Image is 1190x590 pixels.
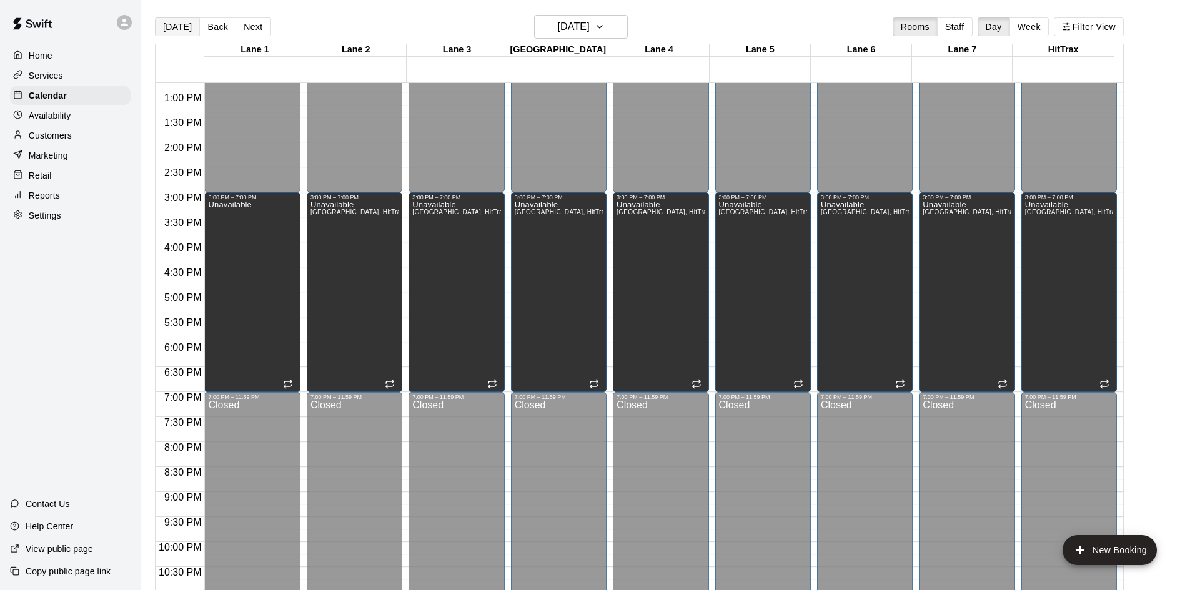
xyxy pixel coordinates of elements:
span: Recurring event [895,379,905,389]
button: Filter View [1054,17,1124,36]
div: 3:00 PM – 7:00 PM [208,194,296,200]
a: Services [10,66,131,85]
div: 3:00 PM – 7:00 PM: Unavailable [1021,192,1117,392]
a: Reports [10,186,131,205]
div: 3:00 PM – 7:00 PM [821,194,909,200]
div: 3:00 PM – 7:00 PM [412,194,500,200]
div: 3:00 PM – 7:00 PM [310,194,399,200]
p: View public page [26,543,93,555]
p: Services [29,69,63,82]
span: 1:30 PM [161,117,205,128]
div: 3:00 PM – 7:00 PM [515,194,603,200]
div: [GEOGRAPHIC_DATA] [507,44,608,56]
p: Help Center [26,520,73,533]
div: 3:00 PM – 7:00 PM: Unavailable [511,192,607,392]
span: 7:00 PM [161,392,205,403]
p: Marketing [29,149,68,162]
span: [GEOGRAPHIC_DATA], HitTrax, [GEOGRAPHIC_DATA] [617,209,783,215]
button: add [1063,535,1157,565]
span: 1:00 PM [161,92,205,103]
div: 7:00 PM – 11:59 PM [1025,394,1113,400]
span: [GEOGRAPHIC_DATA], HitTrax, [GEOGRAPHIC_DATA] [923,209,1089,215]
div: 3:00 PM – 7:00 PM: Unavailable [715,192,811,392]
p: Contact Us [26,498,70,510]
a: Settings [10,206,131,225]
p: Retail [29,169,52,182]
button: Next [236,17,270,36]
div: Lane 1 [204,44,305,56]
div: 3:00 PM – 7:00 PM: Unavailable [919,192,1014,392]
span: 9:00 PM [161,492,205,503]
span: 3:30 PM [161,217,205,228]
div: 7:00 PM – 11:59 PM [821,394,909,400]
a: Availability [10,106,131,125]
span: 3:00 PM [161,192,205,203]
div: 3:00 PM – 7:00 PM [719,194,807,200]
span: 8:30 PM [161,467,205,478]
a: Retail [10,166,131,185]
p: Home [29,49,52,62]
p: Calendar [29,89,67,102]
span: Recurring event [998,379,1008,389]
a: Calendar [10,86,131,105]
span: 2:30 PM [161,167,205,178]
span: 10:00 PM [156,542,204,553]
div: 3:00 PM – 7:00 PM: Unavailable [613,192,708,392]
div: 3:00 PM – 7:00 PM: Unavailable [817,192,913,392]
div: 3:00 PM – 7:00 PM [1025,194,1113,200]
div: Lane 7 [912,44,1013,56]
div: 3:00 PM – 7:00 PM: Unavailable [204,192,300,392]
span: 7:30 PM [161,417,205,428]
div: Lane 6 [811,44,912,56]
button: Back [199,17,236,36]
a: Customers [10,126,131,145]
button: Day [978,17,1010,36]
h6: [DATE] [558,18,590,36]
p: Availability [29,109,71,122]
span: 5:30 PM [161,317,205,328]
span: [GEOGRAPHIC_DATA], HitTrax, [GEOGRAPHIC_DATA] [821,209,987,215]
div: 7:00 PM – 11:59 PM [719,394,807,400]
p: Copy public page link [26,565,111,578]
span: 5:00 PM [161,292,205,303]
span: 6:00 PM [161,342,205,353]
div: Lane 4 [608,44,710,56]
div: 3:00 PM – 7:00 PM: Unavailable [307,192,402,392]
div: Lane 3 [407,44,508,56]
span: 10:30 PM [156,567,204,578]
div: 7:00 PM – 11:59 PM [617,394,705,400]
div: 7:00 PM – 11:59 PM [412,394,500,400]
button: Week [1009,17,1049,36]
a: Home [10,46,131,65]
span: Recurring event [283,379,293,389]
div: 7:00 PM – 11:59 PM [515,394,603,400]
span: 6:30 PM [161,367,205,378]
div: 3:00 PM – 7:00 PM [617,194,705,200]
span: Recurring event [589,379,599,389]
span: Recurring event [385,379,395,389]
div: 3:00 PM – 7:00 PM [923,194,1011,200]
button: Staff [937,17,973,36]
button: [DATE] [534,15,628,39]
span: Recurring event [487,379,497,389]
span: 9:30 PM [161,517,205,528]
button: Rooms [893,17,938,36]
a: Marketing [10,146,131,165]
span: Recurring event [1099,379,1109,389]
span: 2:00 PM [161,142,205,153]
div: 3:00 PM – 7:00 PM: Unavailable [409,192,504,392]
p: Settings [29,209,61,222]
div: Lane 2 [305,44,407,56]
span: Recurring event [793,379,803,389]
div: HitTrax [1013,44,1114,56]
span: 4:00 PM [161,242,205,253]
span: [GEOGRAPHIC_DATA], HitTrax, [GEOGRAPHIC_DATA] [412,209,578,215]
